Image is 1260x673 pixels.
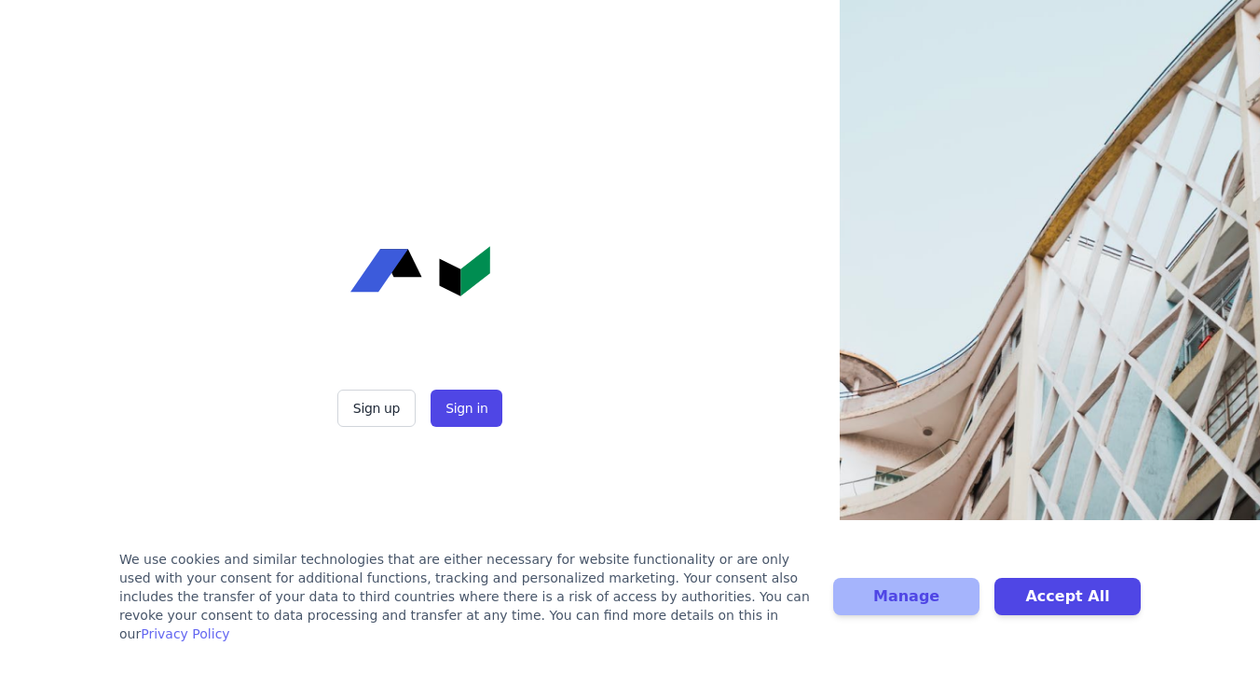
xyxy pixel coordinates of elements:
[833,578,979,615] button: Manage
[994,578,1141,615] button: Accept All
[337,390,416,427] button: Sign up
[431,390,502,427] button: Sign in
[119,550,811,643] div: We use cookies and similar technologies that are either necessary for website functionality or ar...
[141,626,229,641] a: Privacy Policy
[350,246,490,296] img: Concular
